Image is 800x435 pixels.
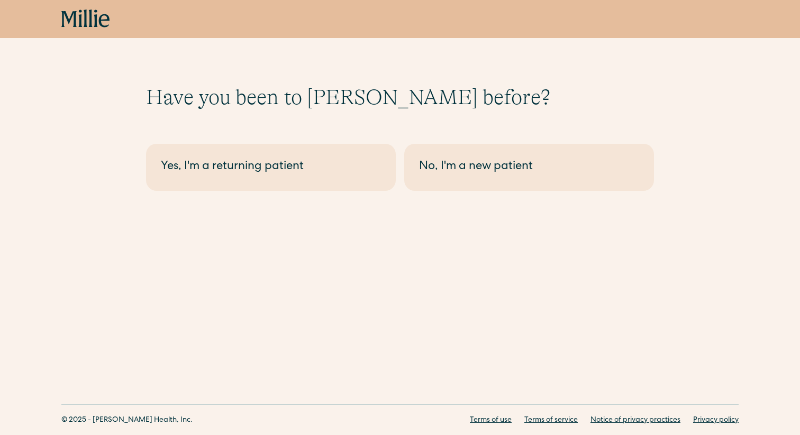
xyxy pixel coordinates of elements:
[470,415,512,426] a: Terms of use
[146,144,396,191] a: Yes, I'm a returning patient
[693,415,739,426] a: Privacy policy
[404,144,654,191] a: No, I'm a new patient
[61,415,193,426] div: © 2025 - [PERSON_NAME] Health, Inc.
[590,415,680,426] a: Notice of privacy practices
[146,85,654,110] h1: Have you been to [PERSON_NAME] before?
[524,415,578,426] a: Terms of service
[419,159,639,176] div: No, I'm a new patient
[161,159,381,176] div: Yes, I'm a returning patient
